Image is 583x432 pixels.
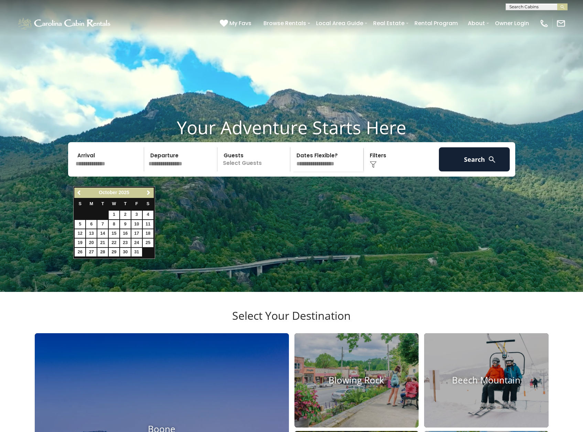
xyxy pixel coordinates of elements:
[89,201,93,206] span: Monday
[77,190,82,196] span: Previous
[131,248,142,256] a: 31
[146,190,151,196] span: Next
[294,375,419,386] h4: Blowing Rock
[109,248,119,256] a: 29
[492,17,532,29] a: Owner Login
[75,220,85,229] a: 5
[219,147,290,171] p: Select Guests
[75,229,85,238] a: 12
[75,239,85,247] a: 19
[131,239,142,247] a: 24
[539,19,549,28] img: phone-regular-white.png
[124,201,127,206] span: Thursday
[488,155,496,164] img: search-regular-white.png
[97,239,108,247] a: 21
[143,229,153,238] a: 18
[97,248,108,256] a: 28
[144,189,153,197] a: Next
[109,239,119,247] a: 22
[229,19,251,28] span: My Favs
[120,211,131,219] a: 2
[424,333,549,428] a: Beech Mountain
[17,17,112,30] img: White-1-1-2.png
[143,211,153,219] a: 4
[99,190,117,195] span: October
[86,239,97,247] a: 20
[120,220,131,229] a: 9
[119,190,129,195] span: 2025
[86,248,97,256] a: 27
[75,248,85,256] a: 26
[79,201,82,206] span: Sunday
[439,147,510,171] button: Search
[556,19,566,28] img: mail-regular-white.png
[370,17,408,29] a: Real Estate
[294,333,419,428] a: Blowing Rock
[75,189,84,197] a: Previous
[109,220,119,229] a: 8
[131,229,142,238] a: 17
[5,117,578,138] h1: Your Adventure Starts Here
[86,220,97,229] a: 6
[120,229,131,238] a: 16
[313,17,367,29] a: Local Area Guide
[120,248,131,256] a: 30
[97,229,108,238] a: 14
[131,220,142,229] a: 10
[120,239,131,247] a: 23
[411,17,461,29] a: Rental Program
[109,211,119,219] a: 1
[464,17,488,29] a: About
[97,220,108,229] a: 7
[131,211,142,219] a: 3
[109,229,119,238] a: 15
[424,375,549,386] h4: Beech Mountain
[220,19,253,28] a: My Favs
[112,201,116,206] span: Wednesday
[147,201,149,206] span: Saturday
[143,239,153,247] a: 25
[101,201,104,206] span: Tuesday
[135,201,138,206] span: Friday
[370,161,377,168] img: filter--v1.png
[143,220,153,229] a: 11
[34,309,550,333] h3: Select Your Destination
[86,229,97,238] a: 13
[260,17,310,29] a: Browse Rentals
